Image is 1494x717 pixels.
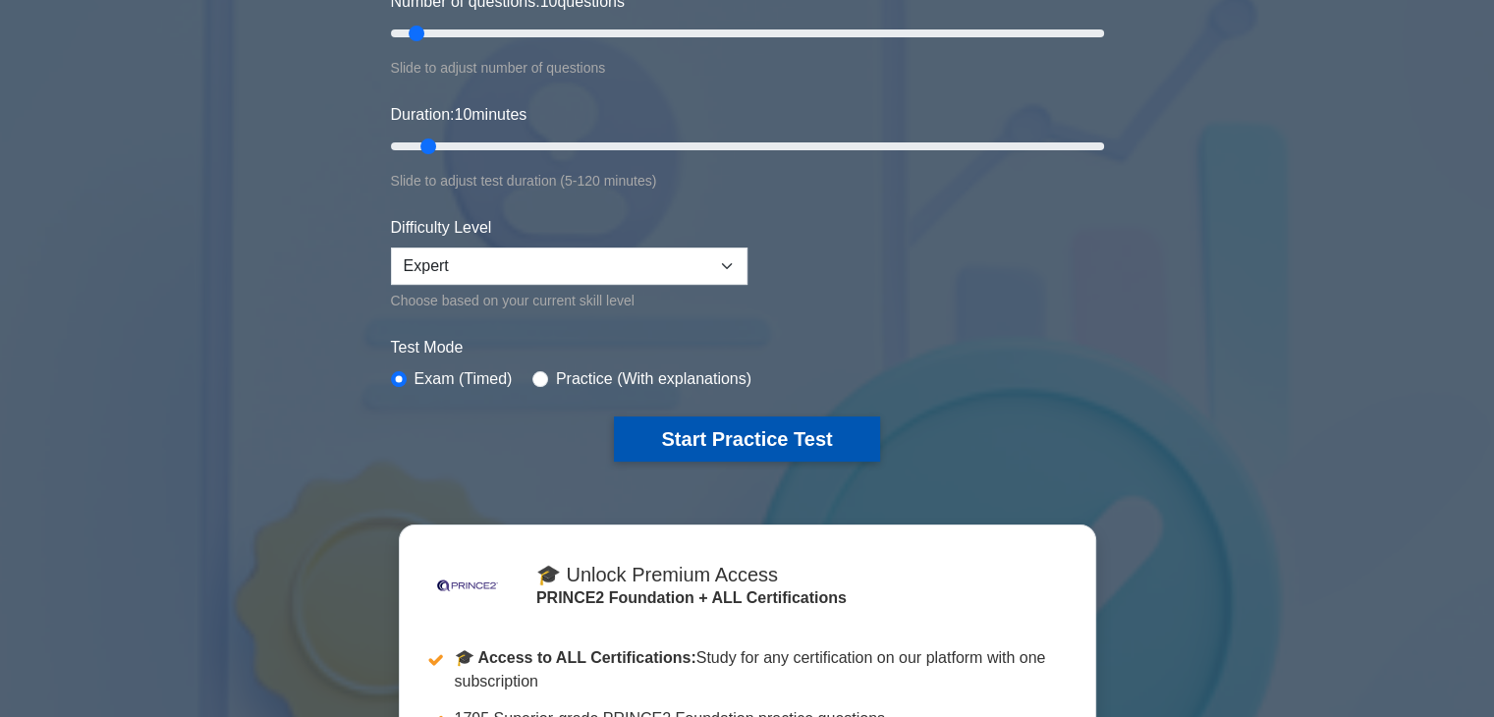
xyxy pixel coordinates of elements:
label: Difficulty Level [391,216,492,240]
div: Slide to adjust test duration (5-120 minutes) [391,169,1104,193]
label: Duration: minutes [391,103,527,127]
div: Slide to adjust number of questions [391,56,1104,80]
div: Choose based on your current skill level [391,289,747,312]
label: Practice (With explanations) [556,367,751,391]
label: Exam (Timed) [415,367,513,391]
button: Start Practice Test [614,416,879,462]
label: Test Mode [391,336,1104,359]
span: 10 [454,106,471,123]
